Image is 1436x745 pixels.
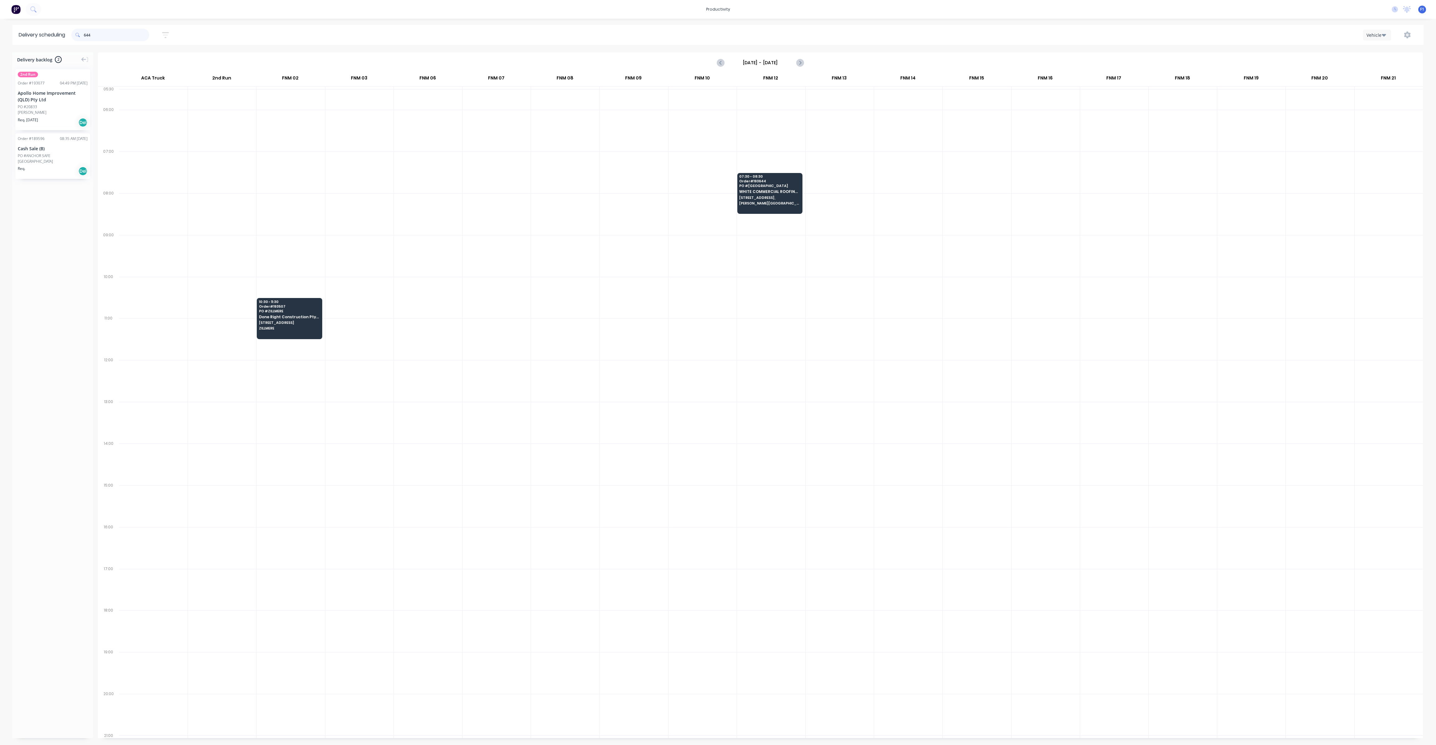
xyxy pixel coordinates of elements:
[18,145,88,152] div: Cash Sale (B)
[98,482,119,523] div: 15:00
[18,159,88,164] div: [GEOGRAPHIC_DATA]
[668,73,736,86] div: FNM 10
[188,73,256,86] div: 2nd Run
[259,321,319,324] span: [STREET_ADDRESS]
[942,73,1011,86] div: FNM 15
[18,166,25,171] span: Req.
[703,5,733,14] div: productivity
[18,72,38,77] span: 2nd Run
[739,201,800,205] span: [PERSON_NAME][GEOGRAPHIC_DATA]
[98,231,119,273] div: 09:00
[98,523,119,565] div: 16:00
[119,73,187,86] div: ACA Truck
[18,90,88,103] div: Apollo Home Improvement (QLD) Pty Ltd
[18,136,45,142] div: Order # 189596
[98,607,119,648] div: 18:00
[12,25,71,45] div: Delivery scheduling
[599,73,668,86] div: FNM 09
[98,398,119,440] div: 13:00
[1354,73,1422,86] div: FNM 21
[256,73,324,86] div: FNM 02
[259,309,319,313] span: PO # ZILLMERE
[98,690,119,732] div: 20:00
[1217,73,1285,86] div: FNM 19
[18,80,45,86] div: Order # 193077
[1363,30,1391,41] button: Vehicle
[1011,73,1079,86] div: FNM 16
[60,80,88,86] div: 04:49 PM [DATE]
[98,732,119,739] div: 21:00
[739,196,800,199] span: [STREET_ADDRESS],
[98,148,119,190] div: 07:00
[739,184,800,188] span: PO # [GEOGRAPHIC_DATA]
[18,117,38,123] span: Req. [DATE]
[98,273,119,315] div: 10:00
[98,356,119,398] div: 12:00
[259,315,319,319] span: Done Right Construction Pty Ltd
[84,29,149,41] input: Search for orders
[98,648,119,690] div: 19:00
[1367,32,1385,38] div: Vehicle
[18,110,88,115] div: [PERSON_NAME]
[98,565,119,607] div: 17:00
[1080,73,1148,86] div: FNM 17
[78,166,88,176] div: Del
[11,5,21,14] img: Factory
[18,104,37,110] div: PO #20833
[1285,73,1354,86] div: FNM 20
[737,73,805,86] div: FNM 12
[462,73,530,86] div: FNM 07
[394,73,462,86] div: FNM 06
[98,85,119,106] div: 05:30
[17,56,52,63] span: Delivery backlog
[325,73,393,86] div: FNM 03
[98,190,119,231] div: 08:00
[98,315,119,356] div: 11:00
[739,175,800,178] span: 07:30 - 08:30
[805,73,874,86] div: FNM 13
[98,106,119,148] div: 06:00
[259,300,319,304] span: 10:30 - 11:30
[1148,73,1217,86] div: FNM 18
[98,440,119,482] div: 14:00
[18,153,50,159] div: PO #ANCHOR SAFE
[1420,7,1424,12] span: F1
[739,190,800,194] span: WHITE COMMERCIAL ROOFING PTY LTD
[55,56,62,63] span: 2
[739,179,800,183] span: Order # 193644
[531,73,599,86] div: FNM 08
[259,305,319,308] span: Order # 193507
[78,118,88,127] div: Del
[874,73,942,86] div: FNM 14
[60,136,88,142] div: 08:35 AM [DATE]
[259,326,319,330] span: ZILLMERE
